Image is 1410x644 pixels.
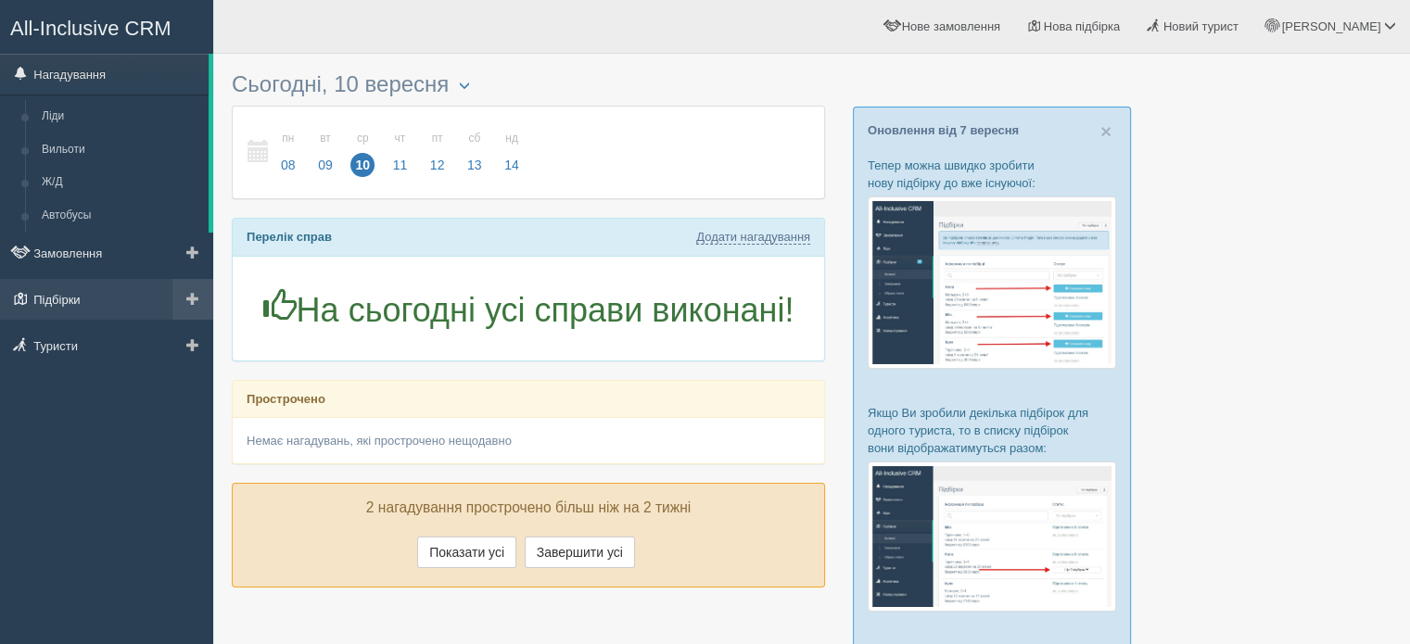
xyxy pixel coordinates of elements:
[868,157,1116,192] p: Тепер можна швидко зробити нову підбірку до вже існуючої:
[308,120,343,184] a: вт 09
[313,131,337,146] small: вт
[33,133,209,167] a: Вильоти
[350,131,375,146] small: ср
[902,19,1000,33] span: Нове замовлення
[247,498,810,519] p: 2 нагадування прострочено більш ніж на 2 тижні
[1100,121,1111,141] button: Close
[345,120,380,184] a: ср 10
[247,289,810,329] h1: На сьогодні усі справи виконані!
[271,120,306,184] a: пн 08
[426,153,450,177] span: 12
[388,131,413,146] small: чт
[33,100,209,133] a: Ліди
[420,120,455,184] a: пт 12
[500,131,524,146] small: нд
[1,1,212,52] a: All-Inclusive CRM
[868,404,1116,457] p: Якщо Ви зробили декілька підбірок для одного туриста, то в списку підбірок вони відображатимуться...
[1163,19,1239,33] span: Новий турист
[276,153,300,177] span: 08
[388,153,413,177] span: 11
[494,120,525,184] a: нд 14
[417,537,516,568] button: Показати усі
[313,153,337,177] span: 09
[525,537,635,568] button: Завершити усі
[383,120,418,184] a: чт 11
[10,17,171,40] span: All-Inclusive CRM
[350,153,375,177] span: 10
[276,131,300,146] small: пн
[500,153,524,177] span: 14
[33,199,209,233] a: Автобусы
[463,153,487,177] span: 13
[247,230,332,244] b: Перелік справ
[463,131,487,146] small: сб
[1044,19,1121,33] span: Нова підбірка
[233,418,824,463] div: Немає нагадувань, які прострочено нещодавно
[457,120,492,184] a: сб 13
[426,131,450,146] small: пт
[33,166,209,199] a: Ж/Д
[868,196,1116,368] img: %D0%BF%D1%96%D0%B4%D0%B1%D1%96%D1%80%D0%BA%D0%B0-%D1%82%D1%83%D1%80%D0%B8%D1%81%D1%82%D1%83-%D1%8...
[868,123,1019,137] a: Оновлення від 7 вересня
[1100,120,1111,142] span: ×
[868,461,1116,611] img: %D0%BF%D1%96%D0%B4%D0%B1%D1%96%D1%80%D0%BA%D0%B8-%D0%B3%D1%80%D1%83%D0%BF%D0%B0-%D1%81%D1%80%D0%B...
[247,392,325,406] b: Прострочено
[1281,19,1380,33] span: [PERSON_NAME]
[232,72,825,96] h3: Сьогодні, 10 вересня
[696,230,810,245] a: Додати нагадування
